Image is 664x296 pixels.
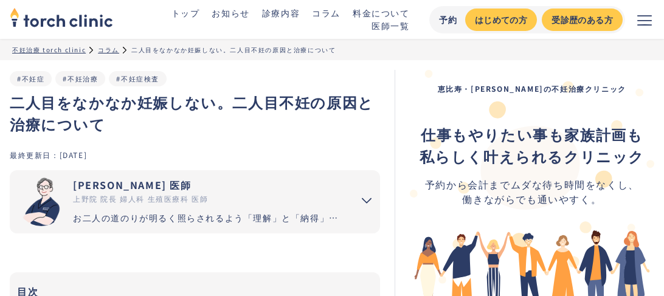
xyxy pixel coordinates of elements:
a: 診療内容 [262,7,300,19]
div: 予約 [439,13,458,26]
summary: 市山 卓彦 [PERSON_NAME] 医師 上野院 院長 婦人科 生殖医療科 医師 お二人の道のりが明るく照らされるよう「理解」と「納得」の上で選択いただく過程を大切にしています。エビデンスに... [10,170,380,233]
a: コラム [98,45,119,54]
div: [DATE] [60,150,88,160]
h1: 二人目をなかなか妊娠しない。二人目不妊の原因と治療について [10,91,380,135]
a: #不妊症 [17,74,44,83]
div: 受診歴のある方 [552,13,613,26]
a: home [10,9,113,30]
div: お二人の道のりが明るく照らされるよう「理解」と「納得」の上で選択いただく過程を大切にしています。エビデンスに基づいた高水準の医療提供により「幸せな家族計画の実現」をお手伝いさせていただきます。 [73,212,344,224]
div: はじめての方 [475,13,527,26]
strong: 恵比寿・[PERSON_NAME]の不妊治療クリニック [438,83,626,94]
a: #不妊症検査 [116,74,159,83]
a: お知らせ [212,7,249,19]
a: [PERSON_NAME] 医師 上野院 院長 婦人科 生殖医療科 医師 お二人の道のりが明るく照らされるよう「理解」と「納得」の上で選択いただく過程を大切にしています。エビデンスに基づいた高水... [10,170,344,233]
a: コラム [312,7,341,19]
div: 上野院 院長 婦人科 生殖医療科 医師 [73,193,344,204]
strong: 私らしく叶えられるクリニック [420,145,645,167]
a: 不妊治療 torch clinic [12,45,86,54]
a: はじめての方 [465,9,537,31]
div: 二人目をなかなか妊娠しない。二人目不妊の原因と治療について [131,45,336,54]
a: 料金について [353,7,410,19]
ul: パンくずリスト [12,45,652,54]
img: 市山 卓彦 [17,177,66,226]
strong: 仕事もやりたい事も家族計画も [421,123,643,145]
a: 受診歴のある方 [542,9,623,31]
div: 最終更新日： [10,150,60,160]
a: トップ [171,7,200,19]
div: [PERSON_NAME] 医師 [73,177,344,192]
a: #不妊治療 [63,74,98,83]
a: 医師一覧 [372,19,409,32]
img: torch clinic [10,4,113,30]
div: ‍ ‍ [420,123,645,167]
div: 予約から会計までムダな待ち時間をなくし、 働きながらでも通いやすく。 [420,177,645,206]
